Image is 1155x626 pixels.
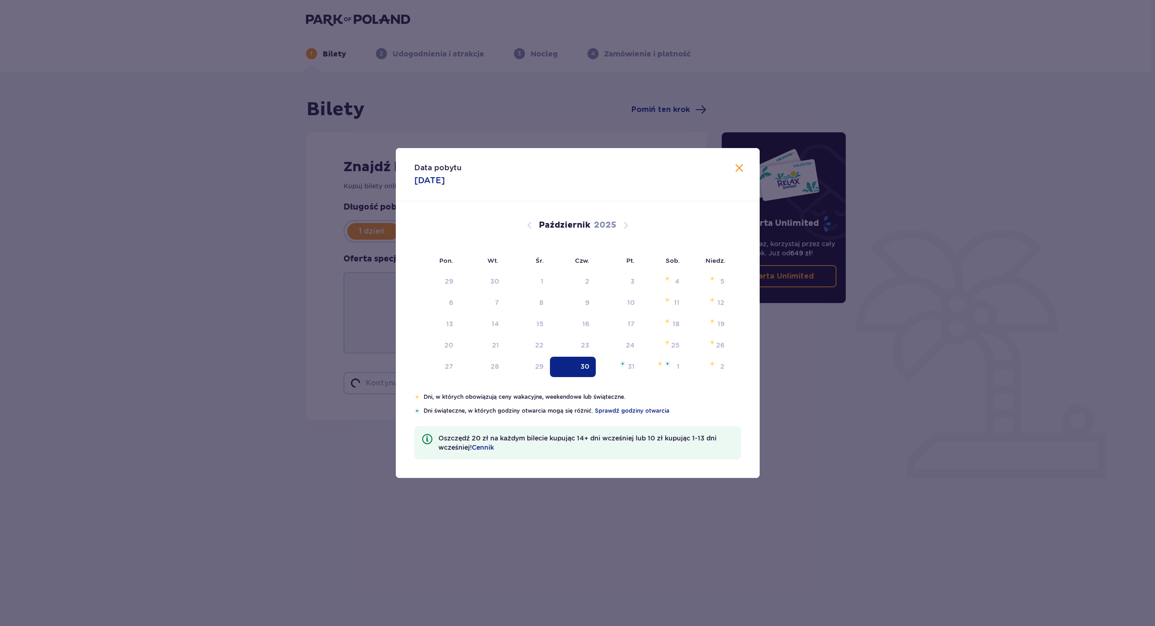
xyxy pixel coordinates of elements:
td: Not available. piątek, 31 października 2025 [596,357,642,377]
p: 2025 [594,220,616,231]
td: Not available. niedziela, 26 października 2025 [686,335,731,356]
div: 15 [537,319,543,328]
td: Not available. środa, 8 października 2025 [506,293,550,313]
div: Calendar [396,201,760,393]
div: 18 [673,319,680,328]
td: Not available. wtorek, 14 października 2025 [460,314,506,335]
div: 9 [585,298,589,307]
td: Not available. wtorek, 21 października 2025 [460,335,506,356]
small: Śr. [536,257,544,264]
td: Not available. wtorek, 30 września 2025 [460,272,506,292]
td: Not available. poniedziałek, 29 września 2025 [414,272,460,292]
small: Czw. [575,257,589,264]
td: Not available. niedziela, 5 października 2025 [686,272,731,292]
div: 1 [541,277,543,286]
div: 29 [445,277,453,286]
p: Data pobytu [414,163,462,173]
td: Not available. niedziela, 19 października 2025 [686,314,731,335]
td: Not available. niedziela, 2 listopada 2025 [686,357,731,377]
div: 30 [490,277,499,286]
p: Październik [539,220,590,231]
td: Not available. sobota, 25 października 2025 [641,335,686,356]
td: Not available. środa, 15 października 2025 [506,314,550,335]
div: 23 [581,341,589,350]
small: Pon. [439,257,453,264]
td: Not available. czwartek, 16 października 2025 [550,314,596,335]
div: 4 [675,277,680,286]
small: Pt. [626,257,635,264]
div: 24 [626,341,635,350]
td: Not available. poniedziałek, 13 października 2025 [414,314,460,335]
td: Not available. sobota, 18 października 2025 [641,314,686,335]
td: Not available. wtorek, 7 października 2025 [460,293,506,313]
td: Not available. niedziela, 12 października 2025 [686,293,731,313]
div: 13 [446,319,453,328]
td: Not available. piątek, 3 października 2025 [596,272,642,292]
div: 10 [627,298,635,307]
div: 6 [449,298,453,307]
a: Sprawdź godziny otwarcia [595,407,669,415]
td: Not available. poniedziałek, 20 października 2025 [414,335,460,356]
div: 14 [492,319,499,328]
div: 7 [495,298,499,307]
p: [DATE] [414,175,445,186]
td: Not available. sobota, 4 października 2025 [641,272,686,292]
td: Not available. poniedziałek, 27 października 2025 [414,357,460,377]
div: 29 [535,362,543,371]
div: 27 [445,362,453,371]
div: 8 [539,298,543,307]
td: Not available. piątek, 24 października 2025 [596,335,642,356]
small: Niedz. [705,257,725,264]
td: Not available. sobota, 11 października 2025 [641,293,686,313]
div: 31 [628,362,635,371]
small: Sob. [666,257,680,264]
div: 2 [585,277,589,286]
td: Not available. środa, 1 października 2025 [506,272,550,292]
td: Not available. poniedziałek, 6 października 2025 [414,293,460,313]
div: 11 [674,298,680,307]
div: 25 [671,341,680,350]
p: Dni świąteczne, w których godziny otwarcia mogą się różnić. [424,407,741,415]
div: 21 [492,341,499,350]
div: 28 [491,362,499,371]
div: 1 [677,362,680,371]
div: 22 [535,341,543,350]
td: Not available. piątek, 10 października 2025 [596,293,642,313]
td: Not available. wtorek, 28 października 2025 [460,357,506,377]
td: Not available. piątek, 17 października 2025 [596,314,642,335]
small: Wt. [487,257,499,264]
td: Not available. środa, 22 października 2025 [506,335,550,356]
td: Not available. sobota, 1 listopada 2025 [641,357,686,377]
div: 20 [444,341,453,350]
div: 16 [582,319,589,328]
div: 3 [631,277,635,286]
td: Not available. czwartek, 23 października 2025 [550,335,596,356]
td: Selected. czwartek, 30 października 2025 [550,357,596,377]
td: Not available. czwartek, 2 października 2025 [550,272,596,292]
td: Not available. czwartek, 9 października 2025 [550,293,596,313]
p: Dni, w których obowiązują ceny wakacyjne, weekendowe lub świąteczne. [424,393,741,401]
div: 30 [581,362,589,371]
div: 17 [628,319,635,328]
td: Not available. środa, 29 października 2025 [506,357,550,377]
